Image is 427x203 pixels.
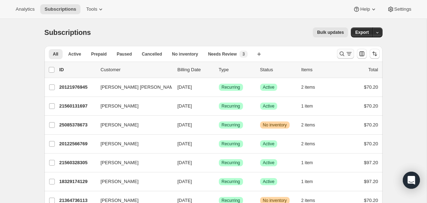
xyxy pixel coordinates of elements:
button: Bulk updates [313,27,348,37]
div: 20121976945[PERSON_NAME] [PERSON_NAME][DATE]SuccessRecurringSuccessActive2 items$70.20 [59,82,378,92]
span: Prepaid [91,51,107,57]
div: 20122566769[PERSON_NAME][DATE]SuccessRecurringSuccessActive2 items$70.20 [59,139,378,149]
button: 1 item [301,101,321,111]
p: Customer [101,66,172,73]
p: 20122566769 [59,140,95,147]
button: [PERSON_NAME] [96,176,168,187]
span: $70.20 [364,84,378,90]
button: [PERSON_NAME] [96,119,168,131]
span: [DATE] [178,141,192,146]
span: Active [263,160,275,166]
span: Active [263,84,275,90]
span: [DATE] [178,122,192,127]
span: $97.20 [364,160,378,165]
span: Help [360,6,370,12]
button: Help [349,4,381,14]
div: 18329174129[PERSON_NAME][DATE]SuccessRecurringSuccessActive1 item$97.20 [59,177,378,187]
span: [PERSON_NAME] [101,178,139,185]
span: $70.20 [364,103,378,109]
span: Export [355,30,369,35]
span: 1 item [301,103,313,109]
div: Open Intercom Messenger [403,172,420,189]
button: [PERSON_NAME] [PERSON_NAME] [96,82,168,93]
button: Export [351,27,373,37]
span: [DATE] [178,103,192,109]
button: [PERSON_NAME] [96,157,168,168]
span: Recurring [222,103,240,109]
button: [PERSON_NAME] [96,138,168,150]
button: 1 item [301,177,321,187]
span: [PERSON_NAME] [101,121,139,129]
span: All [53,51,58,57]
span: 1 item [301,179,313,184]
span: Active [263,141,275,147]
div: Items [301,66,337,73]
span: 2 items [301,84,315,90]
p: 21560131697 [59,103,95,110]
p: Total [368,66,378,73]
span: 2 items [301,122,315,128]
button: Customize table column order and visibility [357,49,367,59]
span: Bulk updates [317,30,344,35]
span: Active [263,103,275,109]
span: [PERSON_NAME] [101,159,139,166]
button: Settings [383,4,416,14]
div: Type [219,66,254,73]
span: Analytics [16,6,35,12]
button: Tools [82,4,109,14]
div: 21560328305[PERSON_NAME][DATE]SuccessRecurringSuccessActive1 item$97.20 [59,158,378,168]
span: [DATE] [178,198,192,203]
span: [PERSON_NAME] [101,140,139,147]
span: 1 item [301,160,313,166]
span: Subscriptions [44,6,76,12]
div: 25085378673[PERSON_NAME][DATE]SuccessRecurringWarningNo inventory2 items$70.20 [59,120,378,130]
span: Cancelled [142,51,162,57]
p: 20121976945 [59,84,95,91]
div: 21560131697[PERSON_NAME][DATE]SuccessRecurringSuccessActive1 item$70.20 [59,101,378,111]
span: 3 [242,51,245,57]
p: ID [59,66,95,73]
span: Recurring [222,122,240,128]
p: Billing Date [178,66,213,73]
button: 2 items [301,139,323,149]
button: [PERSON_NAME] [96,100,168,112]
span: [DATE] [178,160,192,165]
span: Subscriptions [44,28,91,36]
div: IDCustomerBilling DateTypeStatusItemsTotal [59,66,378,73]
button: Create new view [253,49,265,59]
button: 1 item [301,158,321,168]
button: Sort the results [370,49,380,59]
span: Tools [86,6,97,12]
span: [PERSON_NAME] [PERSON_NAME] [101,84,178,91]
span: Recurring [222,179,240,184]
span: Settings [394,6,411,12]
span: Paused [117,51,132,57]
span: Recurring [222,141,240,147]
span: No inventory [263,122,287,128]
span: [DATE] [178,179,192,184]
button: 2 items [301,120,323,130]
p: 21560328305 [59,159,95,166]
span: Needs Review [208,51,237,57]
span: Active [263,179,275,184]
span: [PERSON_NAME] [101,103,139,110]
span: [DATE] [178,84,192,90]
button: 2 items [301,82,323,92]
span: Recurring [222,160,240,166]
span: $70.20 [364,141,378,146]
button: Subscriptions [40,4,80,14]
span: 2 items [301,141,315,147]
p: Status [260,66,296,73]
span: Recurring [222,84,240,90]
button: Search and filter results [337,49,354,59]
span: $70.20 [364,198,378,203]
span: $70.20 [364,122,378,127]
span: Active [68,51,81,57]
button: Analytics [11,4,39,14]
p: 18329174129 [59,178,95,185]
p: 25085378673 [59,121,95,129]
span: No inventory [172,51,198,57]
span: $97.20 [364,179,378,184]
